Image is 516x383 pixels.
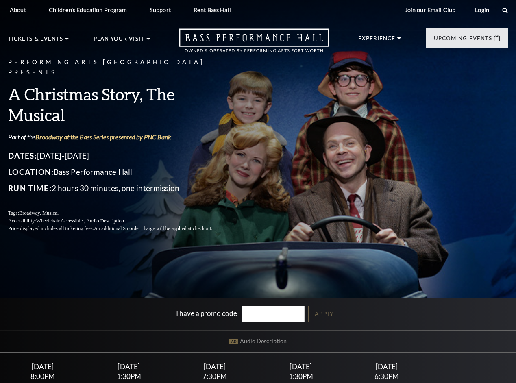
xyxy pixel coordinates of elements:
[94,226,212,231] span: An additional $5 order charge will be applied at checkout.
[8,225,232,233] p: Price displayed includes all ticketing fees.
[194,7,231,13] p: Rent Bass Hall
[354,373,420,380] div: 6:30PM
[8,167,54,176] span: Location:
[8,182,232,195] p: 2 hours 30 minutes, one intermission
[8,84,232,125] h3: A Christmas Story, The Musical
[268,373,334,380] div: 1:30PM
[49,7,127,13] p: Children's Education Program
[182,373,248,380] div: 7:30PM
[8,183,52,193] span: Run Time:
[8,57,232,78] p: Performing Arts [GEOGRAPHIC_DATA] Presents
[8,217,232,225] p: Accessibility:
[8,165,232,178] p: Bass Performance Hall
[176,309,237,318] label: I have a promo code
[8,133,232,141] p: Part of the
[354,362,420,371] div: [DATE]
[8,209,232,217] p: Tags:
[8,149,232,162] p: [DATE]-[DATE]
[150,7,171,13] p: Support
[8,36,63,46] p: Tickets & Events
[268,362,334,371] div: [DATE]
[36,218,124,224] span: Wheelchair Accessible , Audio Description
[358,36,396,46] p: Experience
[96,373,162,380] div: 1:30PM
[10,7,26,13] p: About
[182,362,248,371] div: [DATE]
[10,373,76,380] div: 8:00PM
[94,36,144,46] p: Plan Your Visit
[35,133,171,141] a: Broadway at the Bass Series presented by PNC Bank
[8,151,37,160] span: Dates:
[19,210,59,216] span: Broadway, Musical
[10,362,76,371] div: [DATE]
[96,362,162,371] div: [DATE]
[434,36,492,46] p: Upcoming Events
